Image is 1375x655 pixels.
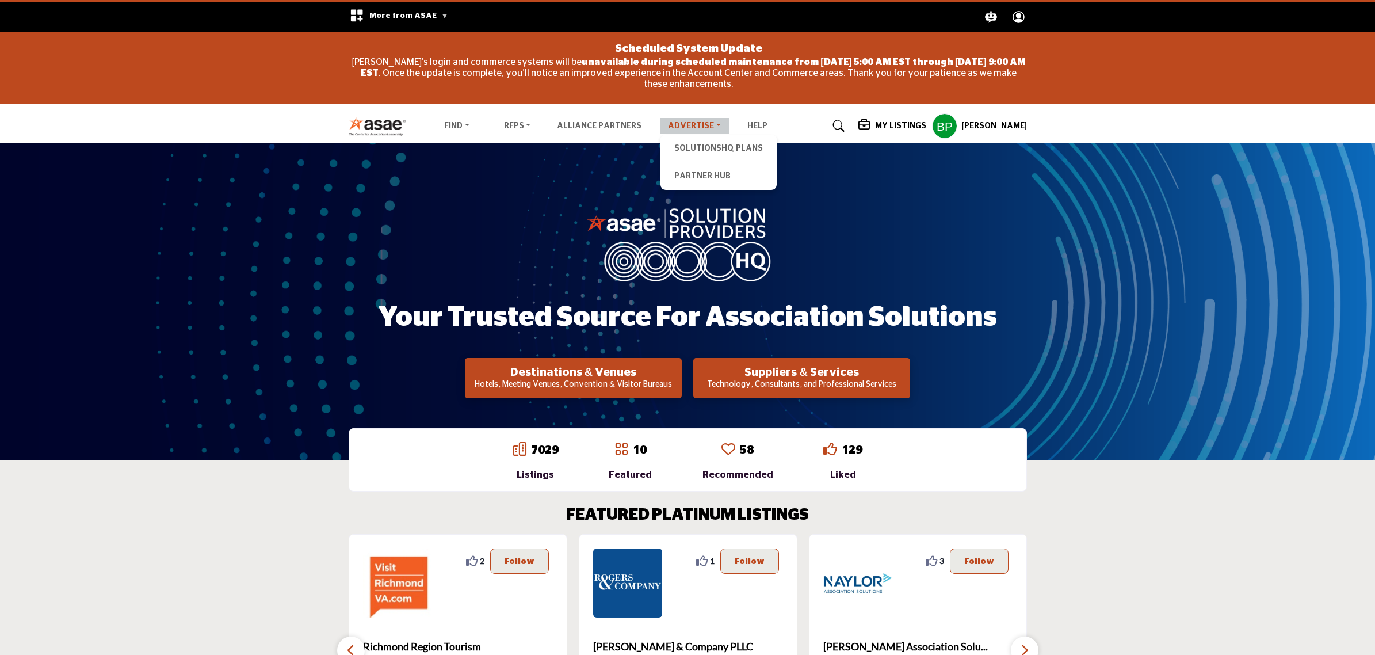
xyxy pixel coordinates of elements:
[721,442,735,458] a: Go to Recommended
[593,639,783,654] span: [PERSON_NAME] & Company PLLC
[352,37,1026,57] div: Scheduled System Update
[932,113,957,139] button: Show hide supplier dropdown
[939,555,944,567] span: 3
[566,506,809,525] h2: FEATURED PLATINUM LISTINGS
[822,117,852,135] a: Search
[720,549,779,574] button: Follow
[496,118,539,134] a: RFPs
[593,549,662,618] img: Rogers & Company PLLC
[823,549,892,618] img: Naylor Association Solutions
[858,119,926,133] div: My Listings
[342,2,456,32] div: More from ASAE
[363,549,432,618] img: Richmond Region Tourism
[702,468,773,482] div: Recommended
[349,117,412,136] img: Site Logo
[352,57,1026,90] p: [PERSON_NAME]'s login and commerce systems will be . Once the update is complete, you'll notice a...
[666,140,771,157] a: SolutionsHQ Plans
[950,549,1009,574] button: Follow
[609,468,652,482] div: Featured
[740,444,754,456] a: 58
[490,549,549,574] button: Follow
[660,118,729,134] a: Advertise
[505,555,534,568] p: Follow
[823,468,862,482] div: Liked
[875,121,926,131] h5: My Listings
[614,442,628,458] a: Go to Featured
[436,118,478,134] a: Find
[369,12,448,20] span: More from ASAE
[823,639,1013,654] span: [PERSON_NAME] Association Solu...
[710,555,715,567] span: 1
[823,442,837,456] i: Go to Liked
[468,365,678,379] h2: Destinations & Venues
[735,555,765,568] p: Follow
[633,444,647,456] a: 10
[480,555,484,567] span: 2
[557,122,641,130] a: Alliance Partners
[363,639,553,654] span: Richmond Region Tourism
[666,168,771,184] a: Partner Hub
[962,121,1027,132] h5: [PERSON_NAME]
[842,444,862,456] a: 129
[697,365,907,379] h2: Suppliers & Services
[693,358,910,398] button: Suppliers & Services Technology, Consultants, and Professional Services
[513,468,559,482] div: Listings
[964,555,994,568] p: Follow
[361,58,1025,78] strong: unavailable during scheduled maintenance from [DATE] 5:00 AM EST through [DATE] 9:00 AM EST
[747,122,767,130] a: Help
[531,444,559,456] a: 7029
[465,358,682,398] button: Destinations & Venues Hotels, Meeting Venues, Convention & Visitor Bureaus
[587,205,788,281] img: image
[468,379,678,391] p: Hotels, Meeting Venues, Convention & Visitor Bureaus
[697,379,907,391] p: Technology, Consultants, and Professional Services
[379,300,997,336] h1: Your Trusted Source for Association Solutions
